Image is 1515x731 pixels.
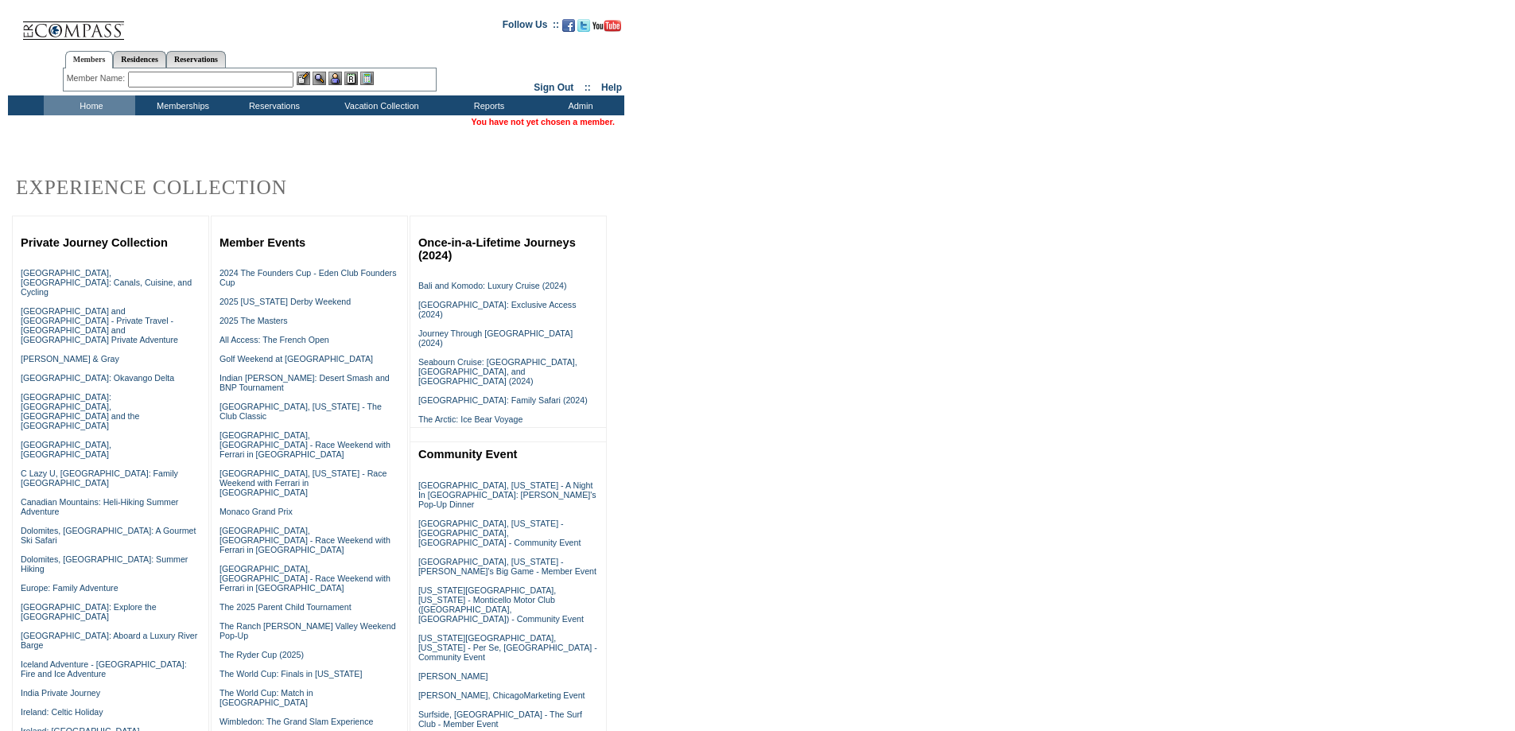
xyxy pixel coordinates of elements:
span: You have not yet chosen a member. [472,117,615,126]
a: Dolomites, [GEOGRAPHIC_DATA]: A Gourmet Ski Safari [21,526,196,545]
td: Admin [533,95,624,115]
img: Become our fan on Facebook [562,19,575,32]
a: [GEOGRAPHIC_DATA], [US_STATE] - The Club Classic [219,402,382,421]
a: Community Event [418,448,518,461]
a: Follow us on Twitter [577,24,590,33]
td: Home [44,95,135,115]
img: Subscribe to our YouTube Channel [592,20,621,32]
h2: Experience Collection [16,176,616,199]
img: Impersonate [328,72,342,85]
a: [GEOGRAPHIC_DATA]: Exclusive Access (2024) [418,300,577,319]
img: Reservations [344,72,358,85]
a: [GEOGRAPHIC_DATA], [US_STATE] - [PERSON_NAME]'s Big Game - Member Event [418,557,596,576]
a: The Ryder Cup (2025) [219,650,304,659]
a: [PERSON_NAME], ChicagoMarketing Event [418,690,585,700]
a: Private Journey Collection [21,236,168,249]
a: Once-in-a-Lifetime Journeys (2024) [418,236,576,262]
a: The World Cup: Match in [GEOGRAPHIC_DATA] [219,688,313,707]
img: b_calculator.gif [360,72,374,85]
a: Wimbledon: The Grand Slam Experience [219,717,373,726]
td: Reservations [227,95,318,115]
a: 2025 The Masters [219,316,288,325]
a: Subscribe to our YouTube Channel [592,24,621,33]
a: [GEOGRAPHIC_DATA]: Explore the [GEOGRAPHIC_DATA] [21,602,157,621]
img: Follow us on Twitter [577,19,590,32]
a: [GEOGRAPHIC_DATA]: [GEOGRAPHIC_DATA], [GEOGRAPHIC_DATA] and the [GEOGRAPHIC_DATA] [21,392,139,430]
a: Dolomites, [GEOGRAPHIC_DATA]: Summer Hiking [21,554,188,574]
a: Europe: Family Adventure [21,583,118,593]
a: Journey Through [GEOGRAPHIC_DATA] (2024) [418,329,573,348]
a: Surfside, [GEOGRAPHIC_DATA] - The Surf Club - Member Event [418,710,582,729]
a: [PERSON_NAME] & Gray [21,354,119,364]
a: [GEOGRAPHIC_DATA], [US_STATE] - [GEOGRAPHIC_DATA], [GEOGRAPHIC_DATA] - Community Event [418,519,581,547]
a: [PERSON_NAME] [418,671,488,681]
a: [GEOGRAPHIC_DATA], [US_STATE] - Race Weekend with Ferrari in [GEOGRAPHIC_DATA] [219,469,387,497]
a: Indian [PERSON_NAME]: Desert Smash and BNP Tournament [219,373,390,392]
td: Vacation Collection [318,95,441,115]
img: View [313,72,326,85]
a: Members [65,51,114,68]
a: The 2025 Parent Child Tournament [219,602,352,612]
a: [GEOGRAPHIC_DATA], [US_STATE] - A Night In [GEOGRAPHIC_DATA]: [PERSON_NAME]'s Pop-Up Dinner [418,480,596,509]
a: Bali and Komodo: Luxury Cruise (2024) [418,281,567,290]
a: C Lazy U, [GEOGRAPHIC_DATA]: Family [GEOGRAPHIC_DATA] [21,469,178,488]
td: Memberships [135,95,227,115]
a: Canadian Mountains: Heli-Hiking Summer Adventure [21,497,178,516]
a: Sign Out [534,82,573,93]
a: Monaco Grand Prix [219,507,293,516]
a: [US_STATE][GEOGRAPHIC_DATA], [US_STATE] - Monticello Motor Club ([GEOGRAPHIC_DATA], [GEOGRAPHIC_D... [418,585,584,624]
a: The Ranch [PERSON_NAME] Valley Weekend Pop-Up [219,621,396,640]
a: Help [601,82,622,93]
a: [GEOGRAPHIC_DATA]: Okavango Delta [21,373,174,383]
img: Compass Home [21,8,125,41]
td: Reports [441,95,533,115]
a: Iceland Adventure - [GEOGRAPHIC_DATA]: Fire and Ice Adventure [21,659,187,679]
a: 2025 [US_STATE] Derby Weekend [219,297,351,306]
a: Become our fan on Facebook [562,24,575,33]
img: i.gif [8,24,21,25]
a: [GEOGRAPHIC_DATA], [GEOGRAPHIC_DATA] - Race Weekend with Ferrari in [GEOGRAPHIC_DATA] [219,526,390,554]
span: :: [585,82,591,93]
a: Member Events [219,236,305,249]
img: b_edit.gif [297,72,310,85]
a: [GEOGRAPHIC_DATA], [GEOGRAPHIC_DATA]: Canals, Cuisine, and Cycling [21,268,192,297]
a: Reservations [166,51,226,68]
a: All Access: The French Open [219,335,329,344]
td: Follow Us :: [503,17,559,37]
a: 2024 The Founders Cup - Eden Club Founders Cup [219,268,397,287]
a: [GEOGRAPHIC_DATA], [GEOGRAPHIC_DATA] [21,440,111,459]
a: The World Cup: Finals in [US_STATE] [219,669,362,679]
a: Golf Weekend at [GEOGRAPHIC_DATA] [219,354,373,364]
a: [GEOGRAPHIC_DATA], [GEOGRAPHIC_DATA] - Race Weekend with Ferrari in [GEOGRAPHIC_DATA] [219,430,390,459]
a: [GEOGRAPHIC_DATA], [GEOGRAPHIC_DATA] - Race Weekend with Ferrari in [GEOGRAPHIC_DATA] [219,564,390,593]
a: [US_STATE][GEOGRAPHIC_DATA], [US_STATE] - Per Se, [GEOGRAPHIC_DATA] - Community Event [418,633,597,662]
a: [GEOGRAPHIC_DATA]: Family Safari (2024) [418,395,588,405]
a: [GEOGRAPHIC_DATA] and [GEOGRAPHIC_DATA] - Private Travel - [GEOGRAPHIC_DATA] and [GEOGRAPHIC_DATA... [21,306,178,344]
a: India Private Journey [21,688,100,698]
a: Seabourn Cruise: [GEOGRAPHIC_DATA], [GEOGRAPHIC_DATA], and [GEOGRAPHIC_DATA] (2024) [418,357,577,386]
a: The Arctic: Ice Bear Voyage [418,414,523,424]
a: Ireland: Celtic Holiday [21,707,103,717]
div: Member Name: [67,72,128,85]
a: [GEOGRAPHIC_DATA]: Aboard a Luxury River Barge [21,631,197,650]
a: Residences [113,51,166,68]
